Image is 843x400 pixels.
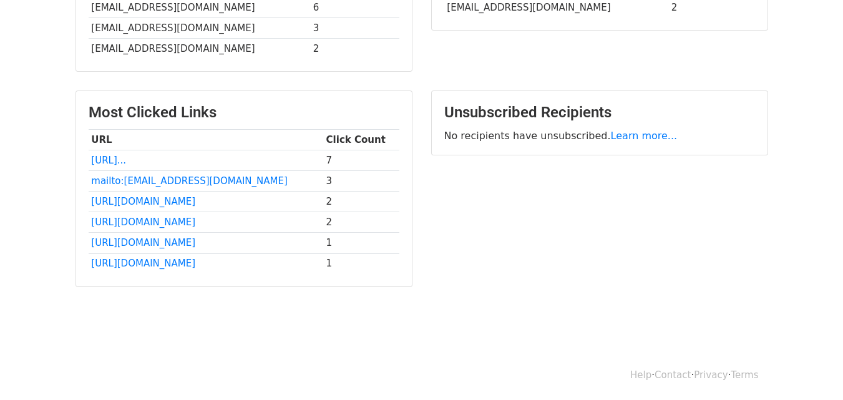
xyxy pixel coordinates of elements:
a: [URL][DOMAIN_NAME] [91,217,195,228]
a: [URL][DOMAIN_NAME] [91,237,195,248]
a: [URL]... [91,155,126,166]
td: 2 [310,39,399,59]
p: No recipients have unsubscribed. [444,129,755,142]
a: Help [630,369,651,381]
td: [EMAIL_ADDRESS][DOMAIN_NAME] [89,18,310,39]
td: 3 [323,171,399,192]
td: 3 [310,18,399,39]
td: 2 [323,192,399,212]
th: URL [89,130,323,150]
td: 7 [323,150,399,171]
td: [EMAIL_ADDRESS][DOMAIN_NAME] [89,39,310,59]
a: [URL][DOMAIN_NAME] [91,258,195,269]
th: Click Count [323,130,399,150]
a: Contact [655,369,691,381]
td: 2 [323,212,399,233]
iframe: Chat Widget [781,340,843,400]
td: 1 [323,253,399,274]
h3: Most Clicked Links [89,104,399,122]
a: Terms [731,369,758,381]
td: 1 [323,233,399,253]
a: Learn more... [611,130,678,142]
a: Privacy [694,369,728,381]
a: mailto:[EMAIL_ADDRESS][DOMAIN_NAME] [91,175,288,187]
a: [URL][DOMAIN_NAME] [91,196,195,207]
h3: Unsubscribed Recipients [444,104,755,122]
